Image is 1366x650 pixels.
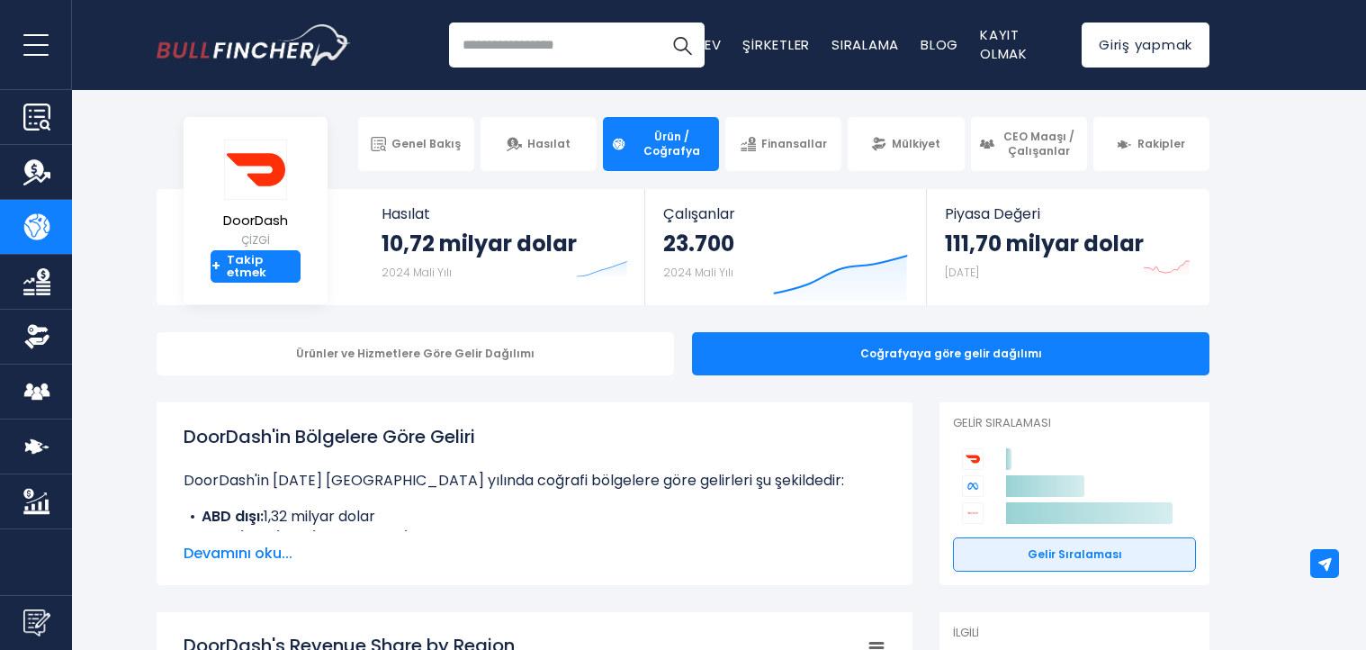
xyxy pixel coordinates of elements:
img: DoorDash rakiplerinin logosu [962,448,984,470]
a: Blog [921,35,958,54]
a: Çalışanlar 23.700 2024 Mali Yılı [645,189,925,305]
font: AMERİKA BİRLEŞİK DEVLETLERİ: [202,528,411,548]
a: Mülkiyet [848,117,964,171]
font: Gelir Sıralaması [953,414,1051,431]
img: Meta Platforms rakiplerinin logosu [962,475,984,497]
a: Ana sayfaya git [157,24,350,66]
font: 111,70 milyar dolar [945,229,1144,258]
a: DoorDash ÇİZGİ [222,139,289,251]
font: Ürün / Coğrafya [643,129,700,158]
font: 1,32 milyar dolar [264,506,375,527]
a: Şirketler [742,35,810,54]
font: 2024 Mali Yılı [663,265,733,280]
font: Takip etmek [227,251,266,281]
font: ABD dışı: [202,506,264,527]
a: +Takip etmek [211,250,301,283]
a: Giriş yapmak [1082,23,1209,68]
font: 9,40 milyar dolar [411,528,529,548]
font: CEO Maaşı / Çalışanlar [1003,129,1074,158]
font: İlgili [953,624,979,641]
font: 2024 Mali Yılı [382,265,452,280]
button: Aramak [660,23,705,68]
font: Mülkiyet [892,136,940,151]
font: 10,72 milyar dolar [382,229,577,258]
font: DoorDash'in Bölgelere Göre Geliri [184,424,475,449]
font: Piyasa Değeri [945,203,1040,224]
font: + [211,256,220,276]
font: Gelir Sıralaması [1028,546,1122,562]
img: Bullfincher logosu [157,24,351,66]
a: Finansallar [725,117,841,171]
a: Hasılat [481,117,597,171]
font: DoorDash'in [DATE] [GEOGRAPHIC_DATA] yılında coğrafi bölgelere göre gelirleri şu şekildedir: [184,470,844,491]
img: Alfabe yarışmacıları logosu [962,502,984,524]
a: Sıralama [831,35,899,54]
font: Devamını oku... [184,543,292,564]
a: Genel Bakış [358,117,474,171]
a: Gelir Sıralaması [953,537,1196,572]
font: DoorDash [223,211,288,230]
font: Giriş yapmak [1099,35,1192,54]
a: Kayıt olmak [980,25,1028,63]
font: Coğrafyaya göre gelir dağılımı [860,346,1042,361]
font: Genel Bakış [391,136,461,151]
a: Ürün / Coğrafya [603,117,719,171]
font: Hasılat [382,203,430,224]
font: Çalışanlar [663,203,735,224]
a: Rakipler [1093,117,1209,171]
font: 23.700 [663,229,734,258]
font: [DATE] [945,265,979,280]
font: Ürünler ve Hizmetlere Göre Gelir Dağılımı [296,346,535,361]
a: Piyasa Değeri 111,70 milyar dolar [DATE] [927,189,1208,305]
font: ÇİZGİ [241,232,270,248]
font: Rakipler [1137,136,1185,151]
font: Hasılat [527,136,571,151]
a: Hasılat 10,72 milyar dolar 2024 Mali Yılı [364,189,645,305]
img: Mülkiyet [23,323,50,350]
a: CEO Maaşı / Çalışanlar [971,117,1087,171]
a: Ev [705,35,722,54]
font: Finansallar [761,136,827,151]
